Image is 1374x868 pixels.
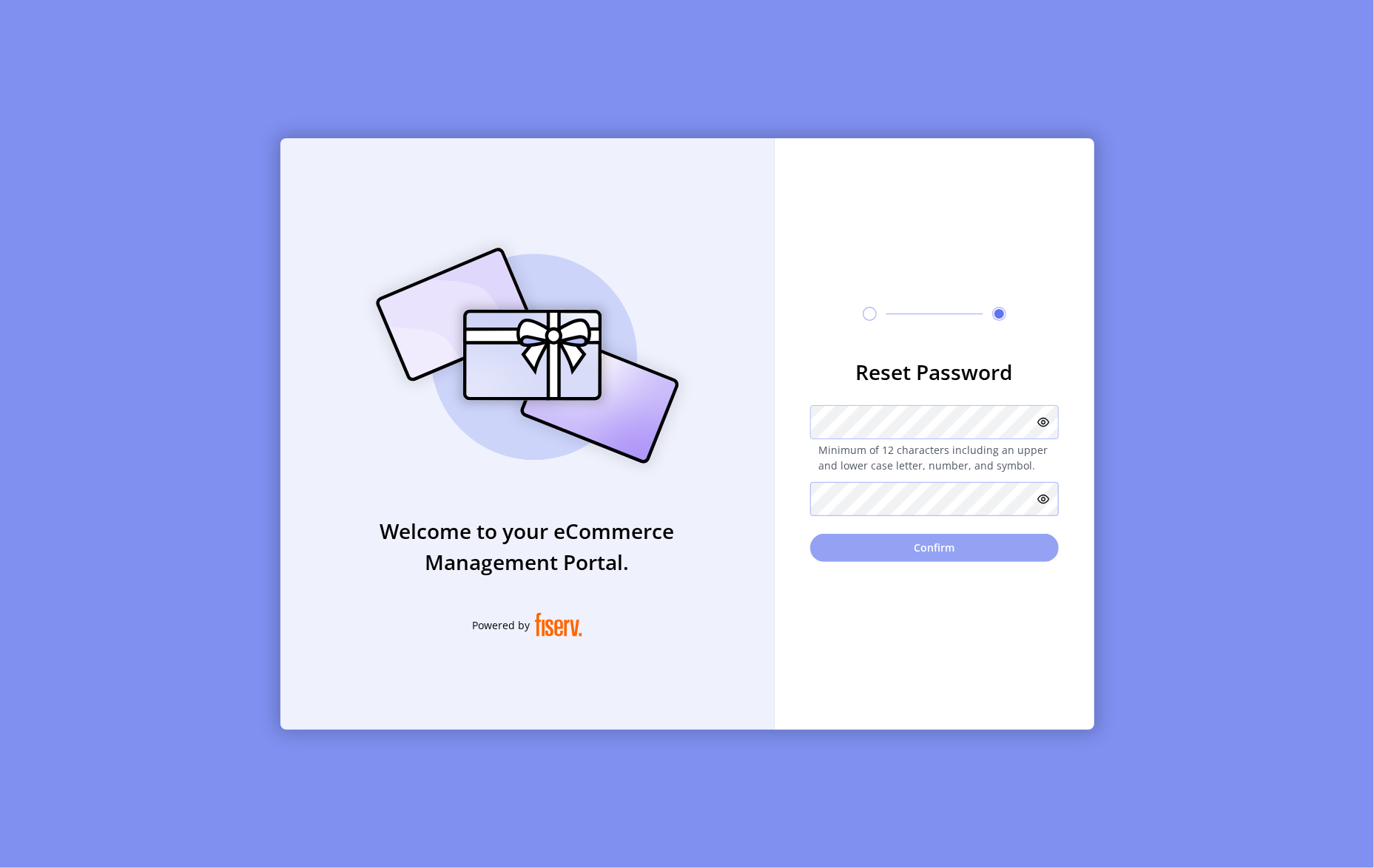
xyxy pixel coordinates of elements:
[810,356,1059,387] h3: Reset Password
[280,515,775,577] h3: Welcome to your eCommerce Management Portal.
[810,442,1059,473] span: Minimum of 12 characters including an upper and lower case letter, number, and symbol.
[354,231,701,480] img: card_Illustration.svg
[473,617,531,633] span: Powered by
[810,534,1059,562] button: Confirm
